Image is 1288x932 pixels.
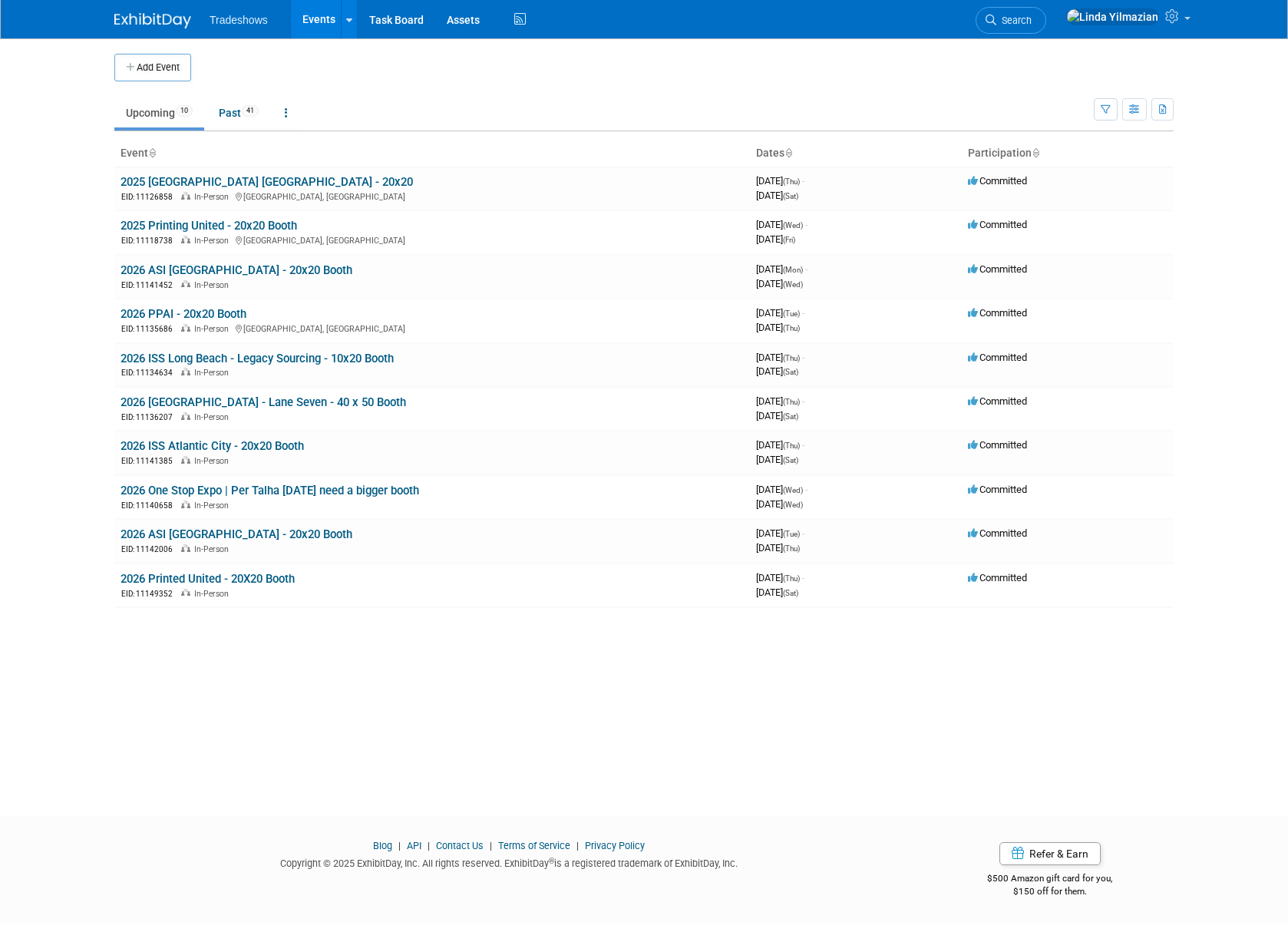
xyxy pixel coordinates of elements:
span: [DATE] [756,498,803,510]
span: EID: 11140658 [121,501,179,510]
span: (Tue) [783,309,800,318]
span: - [802,527,804,539]
a: Past41 [207,98,270,127]
img: In-Person Event [181,280,190,288]
span: EID: 11136207 [121,413,179,421]
span: 41 [242,105,259,117]
span: 10 [176,105,193,117]
img: In-Person Event [181,236,190,243]
span: EID: 11135686 [121,325,179,333]
a: 2026 ASI [GEOGRAPHIC_DATA] - 20x20 Booth [121,527,352,541]
span: - [802,395,804,407]
a: 2026 One Stop Expo | Per Talha [DATE] need a bigger booth [121,484,419,497]
span: (Thu) [783,574,800,583]
span: (Fri) [783,236,795,244]
img: In-Person Event [181,192,190,200]
img: In-Person Event [181,501,190,508]
span: In-Person [194,280,233,290]
span: In-Person [194,456,233,466]
span: [DATE] [756,307,804,319]
a: Search [976,7,1046,34]
span: (Sat) [783,456,798,464]
span: Committed [968,527,1027,539]
a: 2026 ISS Long Beach - Legacy Sourcing - 10x20 Booth [121,352,394,365]
span: Tradeshows [210,14,268,26]
span: (Sat) [783,368,798,376]
span: (Mon) [783,266,803,274]
span: | [424,840,434,851]
span: (Sat) [783,412,798,421]
span: (Wed) [783,280,803,289]
span: Committed [968,395,1027,407]
span: - [805,484,807,495]
a: Blog [373,840,392,851]
div: [GEOGRAPHIC_DATA], [GEOGRAPHIC_DATA] [121,233,744,246]
span: - [805,219,807,230]
span: [DATE] [756,190,798,201]
span: - [802,572,804,583]
span: (Thu) [783,177,800,186]
span: (Wed) [783,221,803,230]
img: Linda Yilmazian [1066,8,1159,25]
span: [DATE] [756,410,798,421]
span: EID: 11141385 [121,457,179,465]
th: Event [114,140,750,167]
a: Sort by Start Date [784,147,792,159]
span: (Thu) [783,398,800,406]
span: Committed [968,175,1027,187]
img: In-Person Event [181,412,190,420]
span: [DATE] [756,439,804,451]
span: | [395,840,405,851]
span: - [802,307,804,319]
span: Committed [968,352,1027,363]
span: | [486,840,496,851]
a: 2025 Printing United - 20x20 Booth [121,219,297,233]
button: Add Event [114,54,191,81]
a: 2026 ISS Atlantic City - 20x20 Booth [121,439,304,453]
span: | [573,840,583,851]
span: EID: 11126858 [121,193,179,201]
span: Committed [968,439,1027,451]
span: (Tue) [783,530,800,538]
th: Participation [962,140,1174,167]
span: Search [996,15,1032,26]
span: Committed [968,219,1027,230]
a: 2025 [GEOGRAPHIC_DATA] [GEOGRAPHIC_DATA] - 20x20 [121,175,413,189]
span: Committed [968,263,1027,275]
a: Privacy Policy [585,840,645,851]
span: [DATE] [756,175,804,187]
a: Sort by Event Name [148,147,156,159]
span: - [802,175,804,187]
span: (Wed) [783,486,803,494]
div: Copyright © 2025 ExhibitDay, Inc. All rights reserved. ExhibitDay is a registered trademark of Ex... [114,853,903,871]
img: In-Person Event [181,324,190,332]
span: [DATE] [756,365,798,377]
img: In-Person Event [181,368,190,375]
span: (Sat) [783,192,798,200]
span: [DATE] [756,484,807,495]
span: (Wed) [783,501,803,509]
div: [GEOGRAPHIC_DATA], [GEOGRAPHIC_DATA] [121,322,744,335]
span: [DATE] [756,542,800,554]
span: (Thu) [783,441,800,450]
span: [DATE] [756,395,804,407]
img: ExhibitDay [114,13,191,28]
span: EID: 11134634 [121,369,179,377]
span: [DATE] [756,454,798,465]
img: In-Person Event [181,456,190,464]
span: Committed [968,484,1027,495]
div: $500 Amazon gift card for you, [926,862,1174,897]
span: In-Person [194,324,233,334]
span: EID: 11149352 [121,590,179,598]
span: In-Person [194,412,233,422]
span: - [805,263,807,275]
a: Upcoming10 [114,98,204,127]
span: In-Person [194,192,233,202]
span: In-Person [194,501,233,511]
span: In-Person [194,368,233,378]
a: 2026 ASI [GEOGRAPHIC_DATA] - 20x20 Booth [121,263,352,277]
span: (Sat) [783,589,798,597]
span: In-Person [194,544,233,554]
img: In-Person Event [181,589,190,597]
div: [GEOGRAPHIC_DATA], [GEOGRAPHIC_DATA] [121,190,744,203]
